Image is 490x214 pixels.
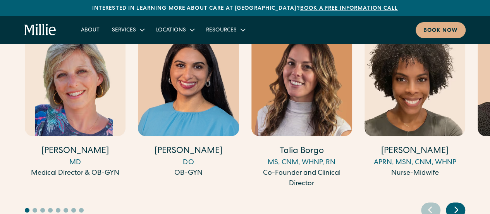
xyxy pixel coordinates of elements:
[25,145,126,157] h4: [PERSON_NAME]
[251,145,352,157] h4: Talia Borgo
[138,27,239,179] div: 2 / 17
[64,208,68,212] button: Go to slide 6
[138,145,239,157] h4: [PERSON_NAME]
[138,27,239,178] a: [PERSON_NAME]DOOB-GYN
[138,168,239,178] div: OB-GYN
[364,168,465,178] div: Nurse-Midwife
[75,23,106,36] a: About
[40,208,45,212] button: Go to slide 3
[48,208,53,212] button: Go to slide 4
[71,208,76,212] button: Go to slide 7
[206,26,237,35] div: Resources
[25,27,126,178] a: [PERSON_NAME]MDMedical Director & OB-GYN
[106,23,150,36] div: Services
[156,26,186,35] div: Locations
[251,157,352,168] div: MS, CNM, WHNP, RN
[138,157,239,168] div: DO
[112,26,136,35] div: Services
[416,22,466,38] a: Book now
[251,27,352,190] div: 3 / 17
[25,157,126,168] div: MD
[364,27,465,178] a: [PERSON_NAME]APRN, MSN, CNM, WHNPNurse-Midwife
[79,208,84,212] button: Go to slide 8
[423,27,458,35] div: Book now
[150,23,200,36] div: Locations
[364,157,465,168] div: APRN, MSN, CNM, WHNP
[25,27,126,179] div: 1 / 17
[25,168,126,178] div: Medical Director & OB-GYN
[25,208,29,212] button: Go to slide 1
[364,27,465,179] div: 4 / 17
[300,6,398,11] a: Book a free information call
[200,23,251,36] div: Resources
[56,208,60,212] button: Go to slide 5
[251,27,352,189] a: Talia BorgoMS, CNM, WHNP, RNCo-Founder and Clinical Director
[251,168,352,189] div: Co-Founder and Clinical Director
[364,145,465,157] h4: [PERSON_NAME]
[33,208,37,212] button: Go to slide 2
[24,24,56,36] a: home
